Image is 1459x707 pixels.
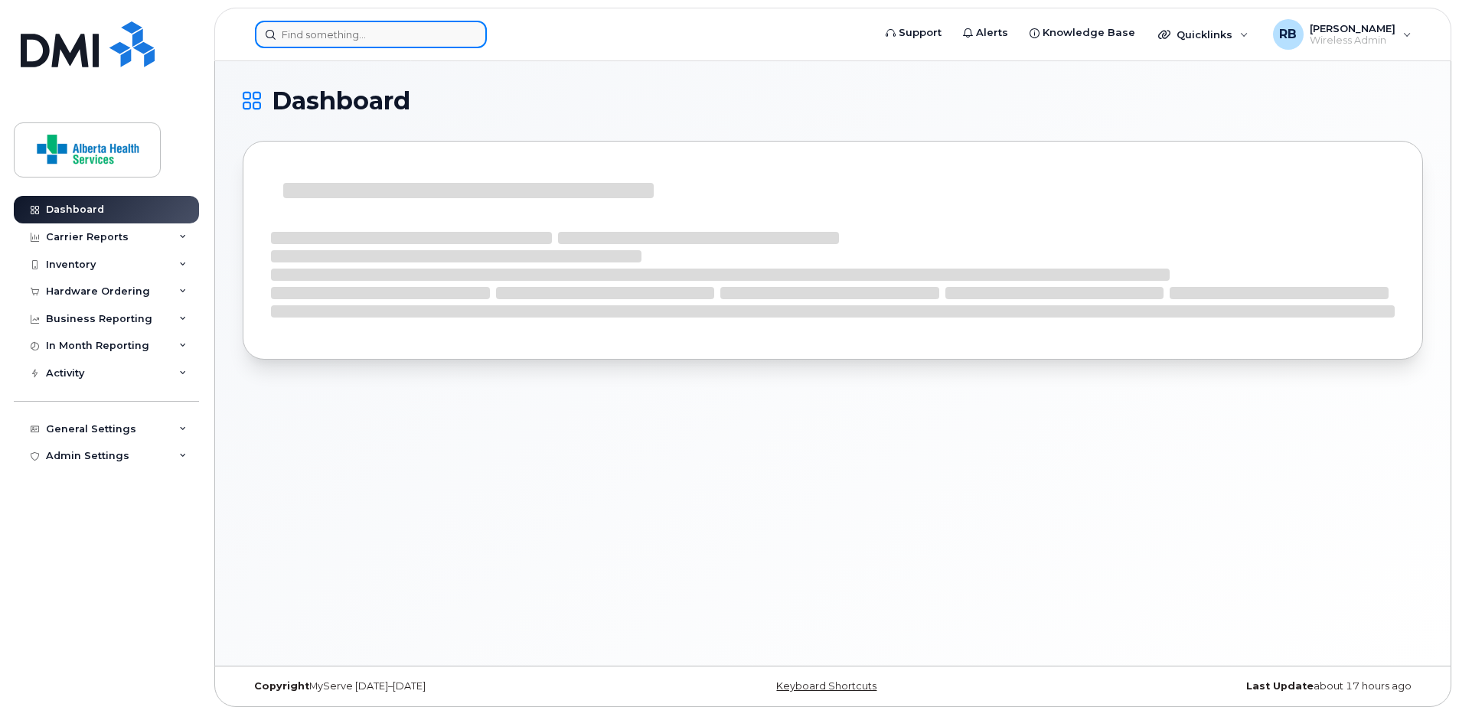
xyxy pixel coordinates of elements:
a: Keyboard Shortcuts [776,680,876,692]
strong: Copyright [254,680,309,692]
div: about 17 hours ago [1030,680,1423,692]
span: Dashboard [272,90,410,112]
strong: Last Update [1246,680,1314,692]
div: MyServe [DATE]–[DATE] [243,680,636,692]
